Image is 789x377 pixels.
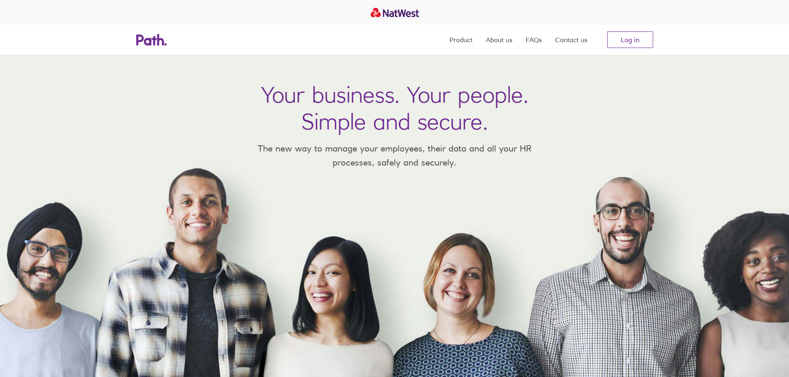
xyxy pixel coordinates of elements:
a: FAQs [526,25,542,55]
a: Product [449,25,473,55]
p: The new way to manage your employees, their data and all your HR processes, safely and securely. [246,142,544,169]
a: Log in [607,31,653,48]
a: Contact us [555,25,587,55]
h1: Your business. Your people. Simple and secure. [261,81,528,135]
a: About us [486,25,512,55]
